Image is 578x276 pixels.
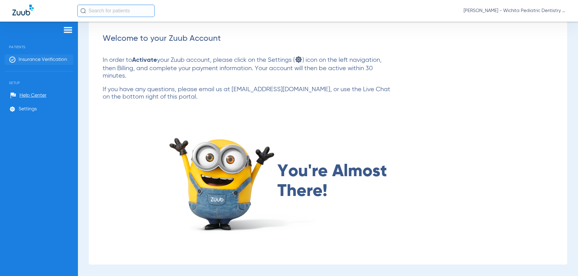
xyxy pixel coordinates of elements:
span: Insurance Verification [19,57,67,63]
span: Welcome to your Zuub Account [103,35,221,43]
p: In order to your Zuub account, please click on the Settings ( ) icon on the left navigation, then... [103,56,396,80]
img: settings icon [295,56,302,63]
span: Help Center [19,92,46,99]
img: Search Icon [80,8,86,14]
span: You're Almost There! [277,162,396,201]
p: If you have any questions, please email us at [EMAIL_ADDRESS][DOMAIN_NAME], or use the Live Chat ... [103,86,396,101]
strong: Activate [132,57,157,63]
span: Settings [19,106,37,112]
span: Patients [5,36,73,49]
span: [PERSON_NAME] - Wichita Pediatric Dentistry [GEOGRAPHIC_DATA] [464,8,566,14]
img: Zuub Logo [12,5,34,15]
img: hamburger-icon [63,26,73,34]
img: almost there image [165,129,322,234]
a: Help Center [10,92,46,99]
input: Search for patients [77,5,155,17]
span: Setup [5,71,73,85]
